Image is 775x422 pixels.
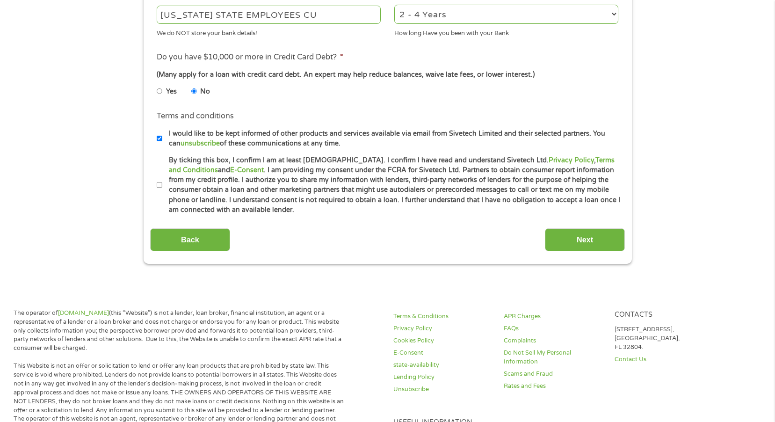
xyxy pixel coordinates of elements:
a: E-Consent [230,166,264,174]
a: Contact Us [615,355,714,364]
a: Terms & Conditions [393,312,493,321]
a: unsubscribe [181,139,220,147]
label: I would like to be kept informed of other products and services available via email from Sivetech... [162,129,621,149]
div: (Many apply for a loan with credit card debt. An expert may help reduce balances, waive late fees... [157,70,618,80]
input: Back [150,228,230,251]
a: Rates and Fees [504,382,603,391]
a: Lending Policy [393,373,493,382]
a: Complaints [504,336,603,345]
label: Terms and conditions [157,111,234,121]
p: The operator of (this “Website”) is not a lender, loan broker, financial institution, an agent or... [14,309,346,353]
label: By ticking this box, I confirm I am at least [DEMOGRAPHIC_DATA]. I confirm I have read and unders... [162,155,621,215]
label: No [200,87,210,97]
a: E-Consent [393,349,493,357]
a: [DOMAIN_NAME] [58,309,109,317]
input: Next [545,228,625,251]
a: Privacy Policy [393,324,493,333]
a: Unsubscribe [393,385,493,394]
div: We do NOT store your bank details! [157,25,381,38]
a: Cookies Policy [393,336,493,345]
a: APR Charges [504,312,603,321]
a: FAQs [504,324,603,333]
h4: Contacts [615,311,714,320]
a: Scams and Fraud [504,370,603,378]
a: Do Not Sell My Personal Information [504,349,603,366]
label: Yes [166,87,177,97]
div: How long Have you been with your Bank [394,25,618,38]
a: Terms and Conditions [169,156,615,174]
a: state-availability [393,361,493,370]
a: Privacy Policy [549,156,594,164]
label: Do you have $10,000 or more in Credit Card Debt? [157,52,343,62]
p: [STREET_ADDRESS], [GEOGRAPHIC_DATA], FL 32804. [615,325,714,352]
